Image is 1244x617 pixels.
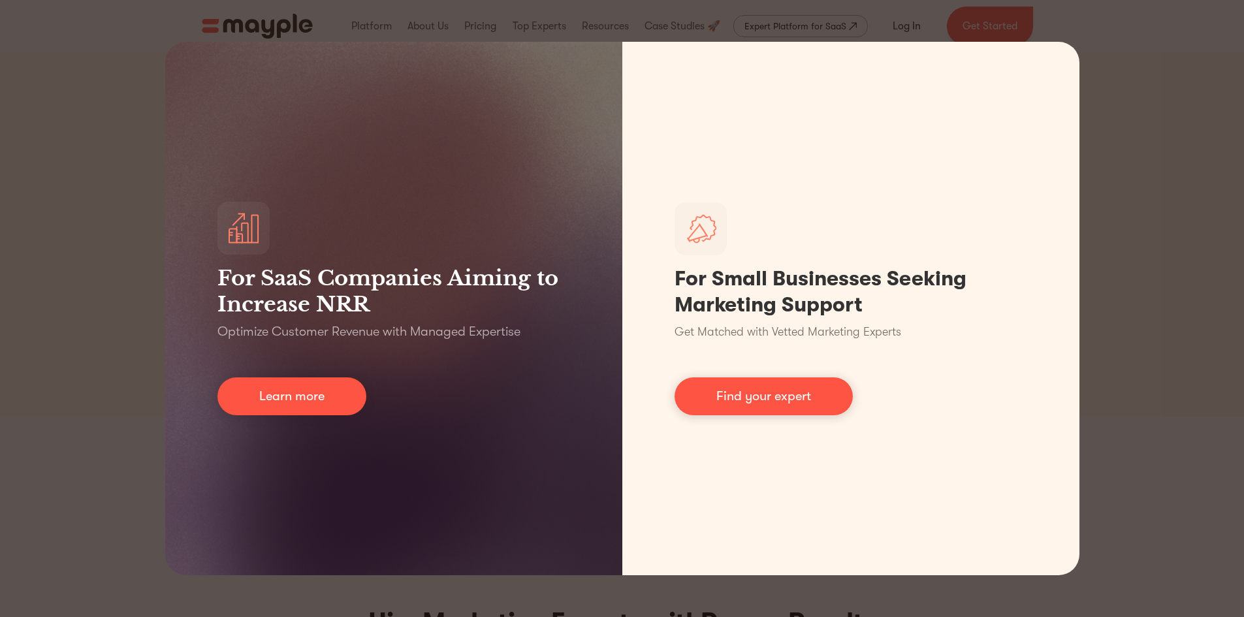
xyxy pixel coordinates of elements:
h3: For SaaS Companies Aiming to Increase NRR [217,265,570,317]
h1: For Small Businesses Seeking Marketing Support [675,266,1027,318]
a: Learn more [217,377,366,415]
p: Optimize Customer Revenue with Managed Expertise [217,323,520,341]
p: Get Matched with Vetted Marketing Experts [675,323,901,341]
a: Find your expert [675,377,853,415]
